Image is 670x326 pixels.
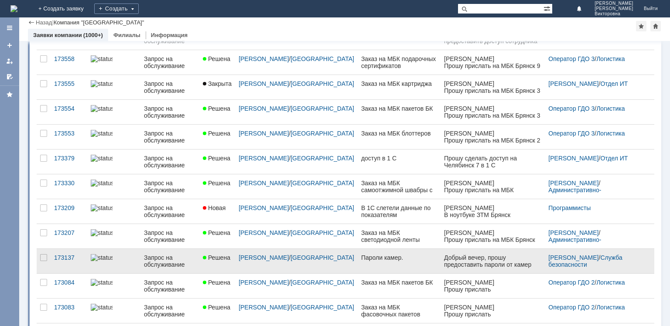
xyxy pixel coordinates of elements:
[144,105,196,119] div: Запрос на обслуживание
[51,224,87,248] a: 173207
[140,75,199,99] a: Запрос на обслуживание
[91,254,113,261] img: statusbar-100 (1).png
[144,130,196,144] div: Запрос на обслуживание
[203,229,230,236] span: Решена
[595,11,633,17] span: Викторовна
[199,149,235,174] a: Решена
[203,204,226,211] span: Новая
[596,55,625,62] a: Логистика
[548,204,591,211] a: Программисты
[3,70,17,84] a: Мои согласования
[51,299,87,323] a: 173083
[291,55,354,62] a: [GEOGRAPHIC_DATA]
[548,279,595,286] a: Оператор ГДО 2
[548,55,644,62] div: /
[548,236,609,250] a: Административно-хозяйственный отдел
[203,304,230,311] span: Решена
[361,130,437,137] div: Заказ на МБК блоттеров
[203,80,232,87] span: Закрыта
[203,180,230,187] span: Решена
[361,155,437,162] div: доступ в 1 С
[144,254,196,268] div: Запрос на обслуживание
[144,80,196,94] div: Запрос на обслуживание
[361,229,437,243] div: Заказ на МБК светодиодной ленты
[239,80,289,87] a: [PERSON_NAME]
[51,149,87,174] a: 173379
[291,279,354,286] a: [GEOGRAPHIC_DATA]
[91,80,113,87] img: statusbar-100 (1).png
[239,155,354,162] div: /
[203,254,230,261] span: Решена
[140,50,199,75] a: Запрос на обслуживание
[87,199,140,224] a: statusbar-100 (1).png
[144,229,196,243] div: Запрос на обслуживание
[199,199,235,224] a: Новая
[51,174,87,199] a: 173330
[548,229,598,236] a: [PERSON_NAME]
[548,80,644,87] div: /
[54,279,84,286] div: 173084
[199,125,235,149] a: Решена
[144,155,196,169] div: Запрос на обслуживание
[54,130,84,137] div: 173553
[291,130,354,137] a: [GEOGRAPHIC_DATA]
[91,155,113,162] img: statusbar-100 (1).png
[140,125,199,149] a: Запрос на обслуживание
[548,180,644,194] div: /
[600,80,628,87] a: Отдел ИТ
[3,54,17,68] a: Мои заявки
[358,125,441,149] a: Заказ на МБК блоттеров
[239,204,289,211] a: [PERSON_NAME]
[239,155,289,162] a: [PERSON_NAME]
[140,199,199,224] a: Запрос на обслуживание
[54,19,144,26] div: Компания "[GEOGRAPHIC_DATA]"
[291,304,354,311] a: [GEOGRAPHIC_DATA]
[548,187,609,200] a: Административно-хозяйственный отдел
[54,80,84,87] div: 173555
[144,55,196,69] div: Запрос на обслуживание
[291,254,354,261] a: [GEOGRAPHIC_DATA]
[140,224,199,248] a: Запрос на обслуживание
[358,50,441,75] a: Заказ на МБК подарочных сертификатов
[548,130,644,137] div: /
[199,75,235,99] a: Закрыта
[548,130,595,137] a: Оператор ГДО 3
[361,304,437,318] div: Заказ на МБК фасовочных пакетов
[595,1,633,6] span: [PERSON_NAME]
[54,229,84,236] div: 173207
[54,254,84,261] div: 173137
[548,55,595,62] a: Оператор ГДО 3
[87,75,140,99] a: statusbar-100 (1).png
[199,224,235,248] a: Решена
[239,80,354,87] div: /
[87,100,140,124] a: statusbar-100 (1).png
[239,180,354,187] div: /
[203,55,230,62] span: Решена
[596,304,625,311] a: Логистика
[358,249,441,273] a: Пароли камер.
[291,180,354,187] a: [GEOGRAPHIC_DATA]
[239,105,354,112] div: /
[87,125,140,149] a: statusbar-100 (1).png
[199,299,235,323] a: Решена
[144,204,196,218] div: Запрос на обслуживание
[548,304,644,311] div: /
[239,304,289,311] a: [PERSON_NAME]
[199,174,235,199] a: Решена
[361,279,437,286] div: Заказ на МБК пакетов БК
[51,50,87,75] a: 173558
[650,21,661,31] div: Сделать домашней страницей
[10,5,17,12] img: logo
[358,199,441,224] a: В 1С слетели данные по показателям
[361,204,437,218] div: В 1С слетели данные по показателям
[358,299,441,323] a: Заказ на МБК фасовочных пакетов
[239,279,354,286] div: /
[91,304,113,311] img: statusbar-100 (1).png
[358,174,441,199] a: Заказ на МБК самоотжимной швабры с ведром
[87,174,140,199] a: statusbar-100 (1).png
[140,149,199,174] a: Запрос на обслуживание
[144,304,196,318] div: Запрос на обслуживание
[239,55,354,62] div: /
[544,4,552,12] span: Расширенный поиск
[83,32,103,38] div: (1000+)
